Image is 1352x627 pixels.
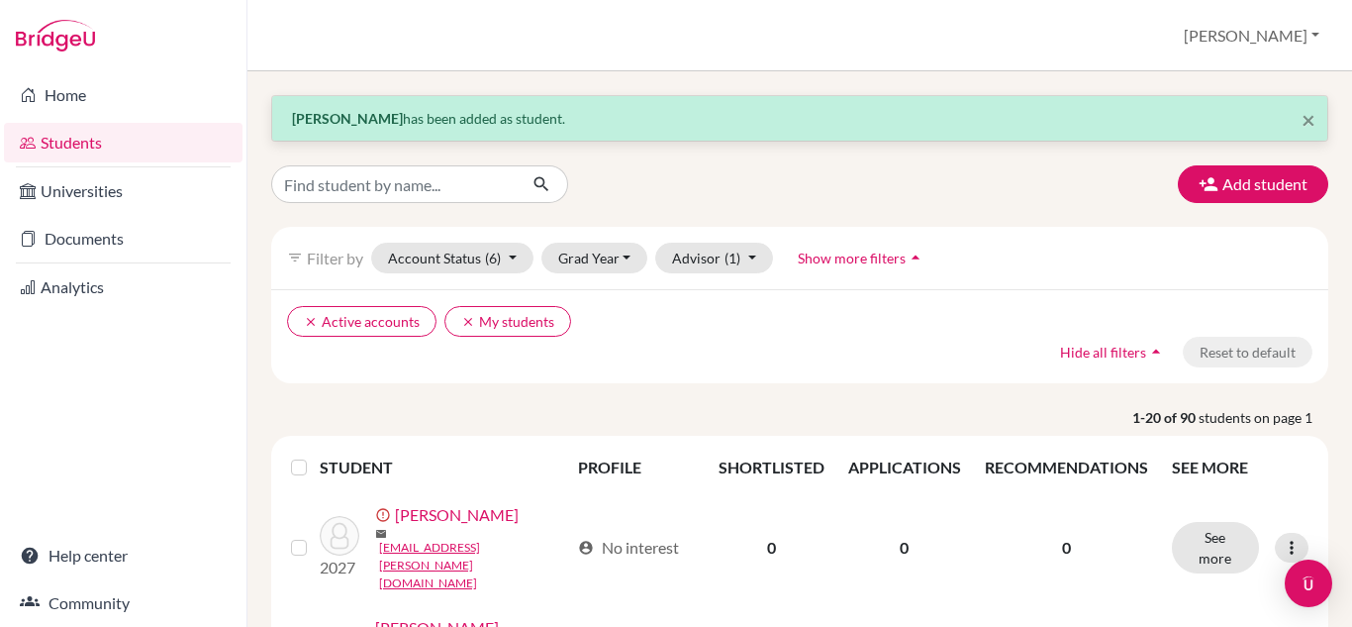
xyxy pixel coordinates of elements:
th: APPLICATIONS [836,444,973,491]
span: Hide all filters [1060,344,1146,361]
div: No interest [578,536,679,560]
span: (1) [724,250,740,266]
p: 2027 [320,556,359,579]
p: 0 [985,536,1148,560]
span: × [1302,105,1315,134]
a: Documents [4,219,242,259]
button: Grad Year [541,243,648,273]
span: students on page 1 [1199,407,1328,428]
i: arrow_drop_up [906,248,925,267]
button: Hide all filtersarrow_drop_up [1043,337,1183,367]
span: account_circle [578,540,594,556]
a: Students [4,123,242,162]
button: Account Status(6) [371,243,533,273]
th: STUDENT [320,444,567,491]
button: clearActive accounts [287,306,436,337]
strong: [PERSON_NAME] [292,110,403,127]
span: Filter by [307,249,363,267]
i: arrow_drop_up [1146,342,1166,362]
i: clear [461,315,475,329]
a: [PERSON_NAME] [395,503,519,527]
td: 0 [836,491,973,604]
th: RECOMMENDATIONS [973,444,1160,491]
span: Show more filters [798,250,906,266]
button: See more [1172,522,1259,574]
th: SEE MORE [1160,444,1320,491]
img: Bridge-U [16,20,95,52]
button: Show more filtersarrow_drop_up [781,243,942,273]
span: (6) [485,250,501,266]
a: Community [4,583,242,623]
th: PROFILE [566,444,706,491]
a: Analytics [4,267,242,307]
img: Aguero, Kristen [320,516,359,556]
span: error_outline [375,507,395,523]
button: clearMy students [444,306,571,337]
td: 0 [707,491,836,604]
button: Add student [1178,165,1328,203]
span: mail [375,528,387,540]
button: [PERSON_NAME] [1175,17,1328,54]
a: Universities [4,171,242,211]
a: [EMAIL_ADDRESS][PERSON_NAME][DOMAIN_NAME] [379,539,570,592]
input: Find student by name... [271,165,517,203]
i: clear [304,315,318,329]
strong: 1-20 of 90 [1132,407,1199,428]
th: SHORTLISTED [707,444,836,491]
p: has been added as student. [292,108,1307,129]
i: filter_list [287,250,303,265]
div: Open Intercom Messenger [1285,560,1332,607]
a: Home [4,75,242,115]
button: Close [1302,108,1315,132]
a: Help center [4,536,242,575]
button: Advisor(1) [655,243,773,273]
button: Reset to default [1183,337,1312,367]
